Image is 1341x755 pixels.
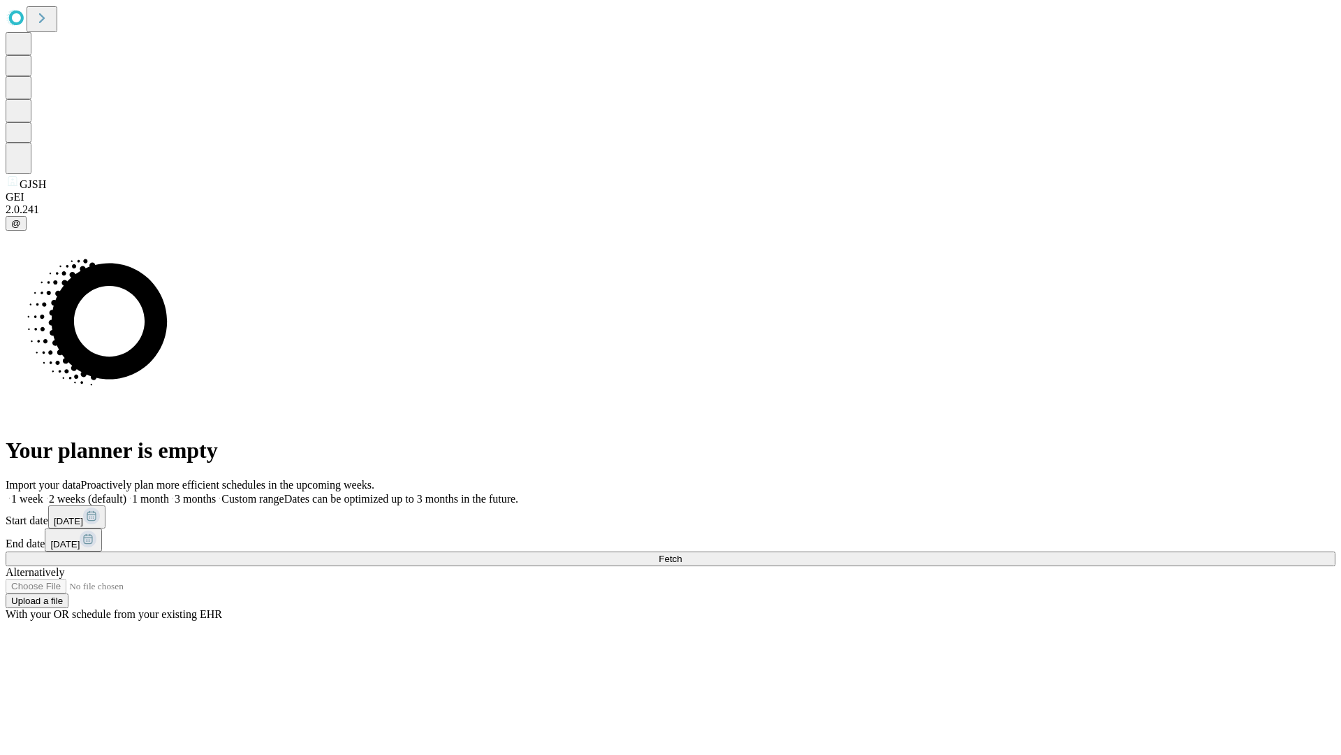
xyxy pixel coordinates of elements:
span: Alternatively [6,566,64,578]
span: 1 month [132,493,169,505]
button: Upload a file [6,594,68,608]
div: End date [6,528,1335,552]
span: 3 months [175,493,216,505]
span: With your OR schedule from your existing EHR [6,608,222,620]
span: [DATE] [50,539,80,549]
div: GEI [6,191,1335,203]
span: [DATE] [54,516,83,526]
button: [DATE] [48,505,105,528]
span: Import your data [6,479,81,491]
h1: Your planner is empty [6,438,1335,463]
button: @ [6,216,27,231]
button: Fetch [6,552,1335,566]
span: Fetch [659,554,682,564]
span: Proactively plan more efficient schedules in the upcoming weeks. [81,479,374,491]
span: GJSH [20,178,46,190]
div: 2.0.241 [6,203,1335,216]
button: [DATE] [45,528,102,552]
div: Start date [6,505,1335,528]
span: 1 week [11,493,43,505]
span: 2 weeks (default) [49,493,126,505]
span: @ [11,218,21,229]
span: Custom range [221,493,284,505]
span: Dates can be optimized up to 3 months in the future. [284,493,518,505]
